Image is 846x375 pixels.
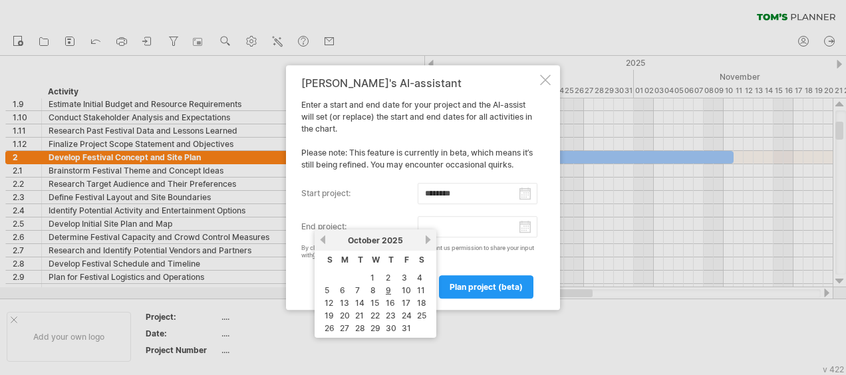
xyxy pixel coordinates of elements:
a: 26 [323,322,336,334]
a: 10 [400,284,412,297]
div: By clicking the 'plan project (beta)' button you grant us permission to share your input with for... [301,245,537,259]
a: 16 [384,297,396,309]
a: 21 [354,309,365,322]
a: 17 [400,297,412,309]
a: 18 [416,297,428,309]
span: October [348,235,380,245]
span: Friday [404,255,409,265]
span: Wednesday [372,255,380,265]
a: plan project (beta) [439,275,533,299]
a: 24 [400,309,413,322]
a: 2 [384,271,392,284]
a: 13 [339,297,351,309]
a: 27 [339,322,351,334]
label: end project: [301,216,418,237]
span: 2025 [382,235,403,245]
span: Thursday [388,255,394,265]
a: 22 [369,309,381,322]
a: 23 [384,309,397,322]
a: 15 [369,297,380,309]
a: 8 [369,284,377,297]
a: 1 [369,271,376,284]
a: 28 [354,322,366,334]
a: 19 [323,309,335,322]
span: Sunday [327,255,333,265]
a: 6 [339,284,347,297]
a: 3 [400,271,408,284]
div: Enter a start and end date for your project and the AI-assist will set (or replace) the start and... [301,77,537,298]
span: Tuesday [358,255,363,265]
a: 4 [416,271,424,284]
a: 29 [369,322,382,334]
a: 12 [323,297,335,309]
span: Monday [341,255,349,265]
a: next [423,235,433,245]
a: 9 [384,284,392,297]
a: 20 [339,309,351,322]
a: previous [318,235,328,245]
a: 5 [323,284,331,297]
a: 30 [384,322,398,334]
a: 31 [400,322,412,334]
label: start project: [301,183,418,204]
a: OpenAI [313,251,333,259]
span: plan project (beta) [450,282,523,292]
div: [PERSON_NAME]'s AI-assistant [301,77,537,89]
span: Saturday [419,255,424,265]
a: 14 [354,297,366,309]
a: 11 [416,284,426,297]
a: 7 [354,284,361,297]
a: 25 [416,309,428,322]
